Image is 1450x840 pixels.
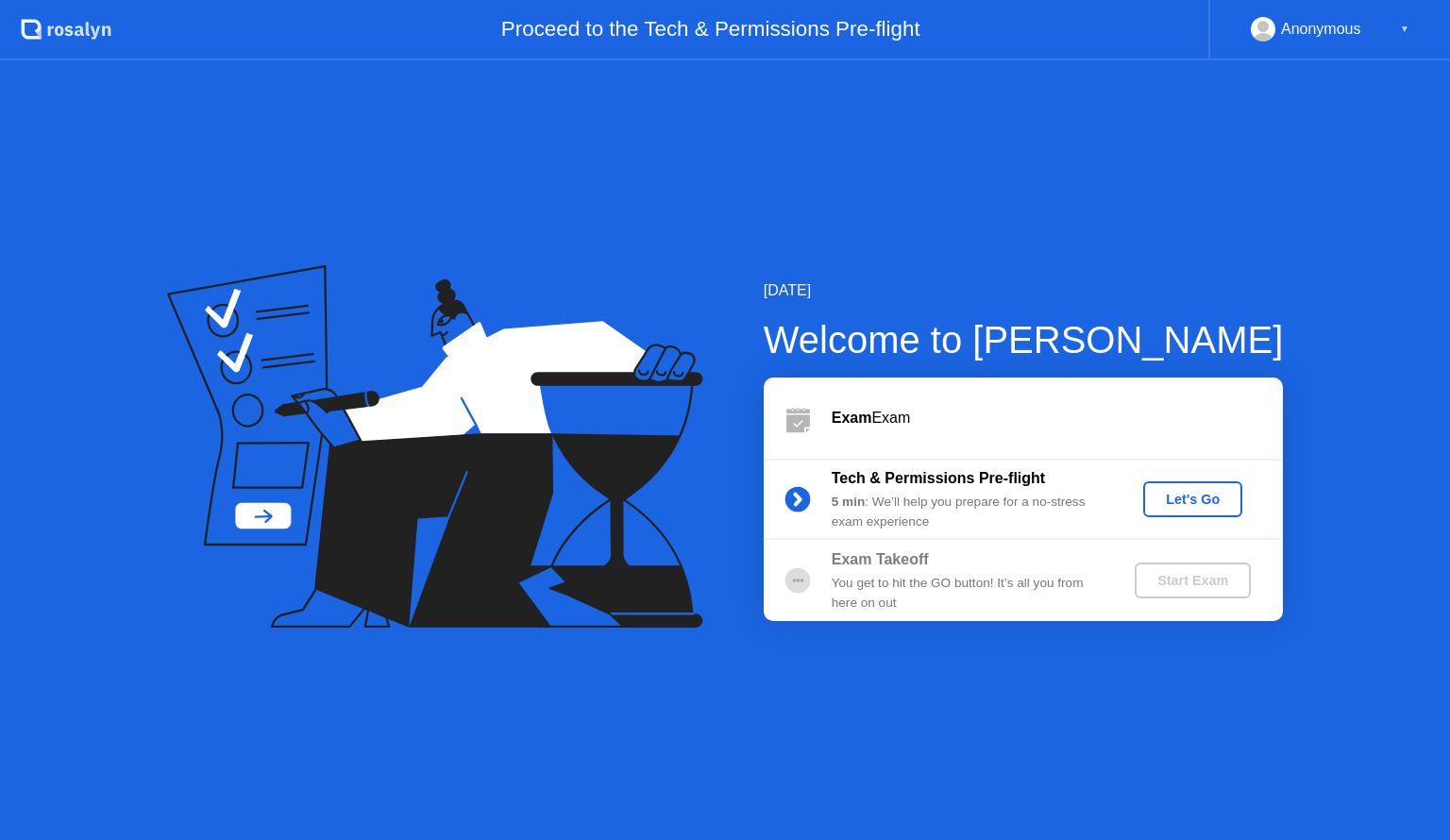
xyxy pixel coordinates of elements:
div: Exam [832,407,1283,429]
div: : We’ll help you prepare for a no-stress exam experience [832,493,1104,531]
button: Let's Go [1143,481,1242,517]
div: You get to hit the GO button! It’s all you from here on out [832,574,1104,613]
div: Anonymous [1281,17,1361,42]
button: Start Exam [1135,563,1251,598]
b: Exam [832,410,872,426]
div: Start Exam [1142,573,1243,588]
div: Welcome to [PERSON_NAME] [764,311,1284,368]
b: Exam Takeoff [832,551,929,567]
div: ▼ [1400,17,1409,42]
div: Let's Go [1151,492,1235,507]
div: [DATE] [764,279,1284,302]
b: Tech & Permissions Pre-flight [832,470,1045,486]
b: 5 min [832,495,866,509]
